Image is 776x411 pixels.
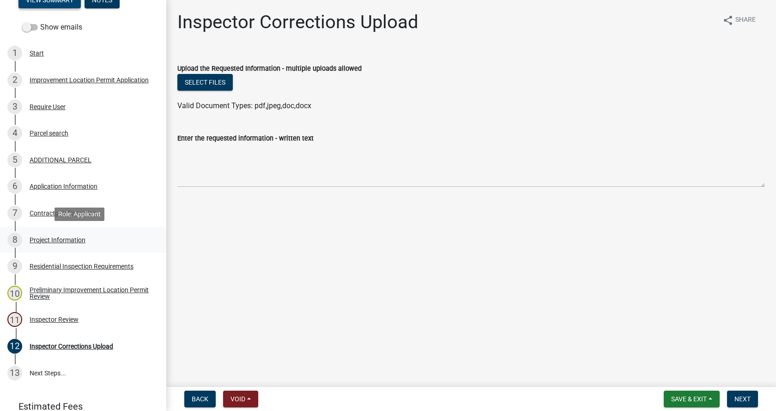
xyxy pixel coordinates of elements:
[177,135,314,142] label: Enter the requested information - written text
[230,395,245,403] span: Void
[177,66,362,72] label: Upload the Requested Information - multiple uploads allowed
[734,395,751,403] span: Next
[7,366,22,380] div: 13
[30,263,133,270] div: Residential Inspection Requirements
[30,77,149,83] div: Improvement Location Permit Application
[7,73,22,87] div: 2
[7,206,22,221] div: 7
[30,287,152,300] div: Preliminary Improvement Location Permit Review
[223,391,258,407] button: Void
[30,237,85,243] div: Project Information
[7,99,22,114] div: 3
[177,11,418,33] h1: Inspector Corrections Upload
[7,312,22,327] div: 11
[7,339,22,354] div: 12
[722,15,734,26] i: share
[30,157,91,163] div: ADDITIONAL PARCEL
[664,391,720,407] button: Save & Exit
[7,259,22,274] div: 9
[7,153,22,167] div: 5
[177,101,311,110] span: Valid Document Types: pdf,jpeg,doc,docx
[30,104,66,110] div: Require User
[7,179,22,194] div: 6
[671,395,707,403] span: Save & Exit
[30,183,97,190] div: Application Information
[22,22,82,33] label: Show emails
[55,208,104,221] div: Role: Applicant
[30,130,68,136] div: Parcel search
[7,286,22,301] div: 10
[30,50,44,56] div: Start
[184,391,216,407] button: Back
[715,11,763,29] button: shareShare
[177,74,233,91] button: Select files
[192,395,208,403] span: Back
[7,46,22,61] div: 1
[30,343,113,350] div: Inspector Corrections Upload
[727,391,758,407] button: Next
[735,15,756,26] span: Share
[30,210,97,216] div: Contractor Information
[7,233,22,247] div: 8
[30,316,79,323] div: Inspector Review
[7,126,22,141] div: 4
